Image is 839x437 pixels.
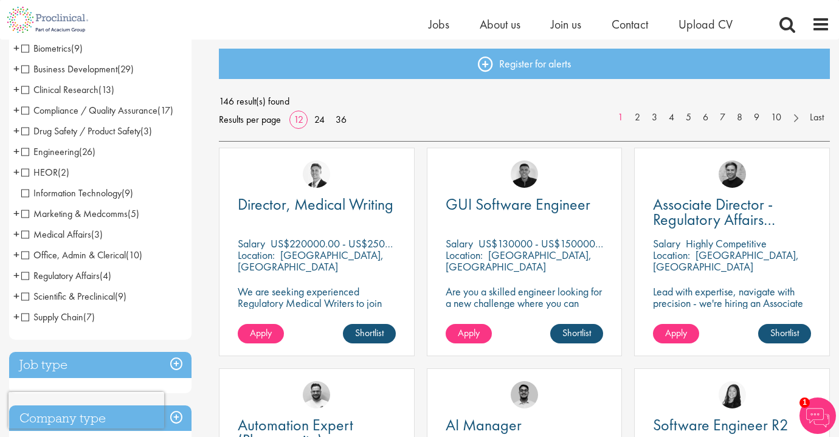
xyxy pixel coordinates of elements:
[238,194,393,215] span: Director, Medical Writing
[21,145,79,158] span: Engineering
[21,83,98,96] span: Clinical Research
[612,111,629,125] a: 1
[646,111,663,125] a: 3
[13,142,19,160] span: +
[678,16,733,32] a: Upload CV
[13,122,19,140] span: +
[653,324,699,343] a: Apply
[719,381,746,408] img: Numhom Sudsok
[446,248,483,262] span: Location:
[446,286,604,332] p: Are you a skilled engineer looking for a new challenge where you can shape the future of healthca...
[799,397,836,434] img: Chatbot
[13,308,19,326] span: +
[21,207,128,220] span: Marketing & Medcomms
[629,111,646,125] a: 2
[21,63,134,75] span: Business Development
[653,194,775,245] span: Associate Director - Regulatory Affairs Consultant
[446,324,492,343] a: Apply
[219,49,830,79] a: Register for alerts
[731,111,748,125] a: 8
[13,287,19,305] span: +
[13,246,19,264] span: +
[21,207,139,220] span: Marketing & Medcomms
[429,16,449,32] a: Jobs
[21,228,103,241] span: Medical Affairs
[663,111,680,125] a: 4
[21,269,111,282] span: Regulatory Affairs
[714,111,731,125] a: 7
[653,197,811,227] a: Associate Director - Regulatory Affairs Consultant
[446,248,592,274] p: [GEOGRAPHIC_DATA], [GEOGRAPHIC_DATA]
[140,125,152,137] span: (3)
[21,63,117,75] span: Business Development
[21,249,142,261] span: Office, Admin & Clerical
[117,63,134,75] span: (29)
[83,311,95,323] span: (7)
[13,266,19,284] span: +
[303,381,330,408] img: Emile De Beer
[21,166,58,179] span: HEOR
[71,42,83,55] span: (9)
[21,125,152,137] span: Drug Safety / Product Safety
[551,16,581,32] a: Join us
[653,418,811,433] a: Software Engineer R2
[21,269,100,282] span: Regulatory Affairs
[238,248,275,262] span: Location:
[653,286,811,343] p: Lead with expertise, navigate with precision - we're hiring an Associate Director to shape regula...
[748,111,765,125] a: 9
[446,418,604,433] a: AI Manager
[303,160,330,188] img: George Watson
[446,236,473,250] span: Salary
[21,187,133,199] span: Information Technology
[478,236,641,250] p: US$130000 - US$150000 per annum
[331,113,351,126] a: 36
[238,324,284,343] a: Apply
[21,83,114,96] span: Clinical Research
[480,16,520,32] a: About us
[511,381,538,408] a: Timothy Deschamps
[21,228,91,241] span: Medical Affairs
[98,83,114,96] span: (13)
[128,207,139,220] span: (5)
[13,225,19,243] span: +
[550,324,603,343] a: Shortlist
[271,236,585,250] p: US$220000.00 - US$250000.00 per annum + Highly Competitive Salary
[665,326,687,339] span: Apply
[100,269,111,282] span: (4)
[126,249,142,261] span: (10)
[21,249,126,261] span: Office, Admin & Clerical
[765,111,787,125] a: 10
[58,166,69,179] span: (2)
[653,415,789,435] span: Software Engineer R2
[446,197,604,212] a: GUI Software Engineer
[21,42,83,55] span: Biometrics
[9,352,192,378] h3: Job type
[13,39,19,57] span: +
[21,290,126,303] span: Scientific & Preclinical
[458,326,480,339] span: Apply
[719,160,746,188] img: Peter Duvall
[21,104,173,117] span: Compliance / Quality Assurance
[238,286,396,332] p: We are seeking experienced Regulatory Medical Writers to join our client, a dynamic and growing b...
[91,228,103,241] span: (3)
[21,187,122,199] span: Information Technology
[13,80,19,98] span: +
[653,248,799,274] p: [GEOGRAPHIC_DATA], [GEOGRAPHIC_DATA]
[238,236,265,250] span: Salary
[612,16,648,32] a: Contact
[21,104,157,117] span: Compliance / Quality Assurance
[122,187,133,199] span: (9)
[21,290,115,303] span: Scientific & Preclinical
[310,113,329,126] a: 24
[238,197,396,212] a: Director, Medical Writing
[21,145,95,158] span: Engineering
[511,160,538,188] img: Christian Andersen
[238,248,384,274] p: [GEOGRAPHIC_DATA], [GEOGRAPHIC_DATA]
